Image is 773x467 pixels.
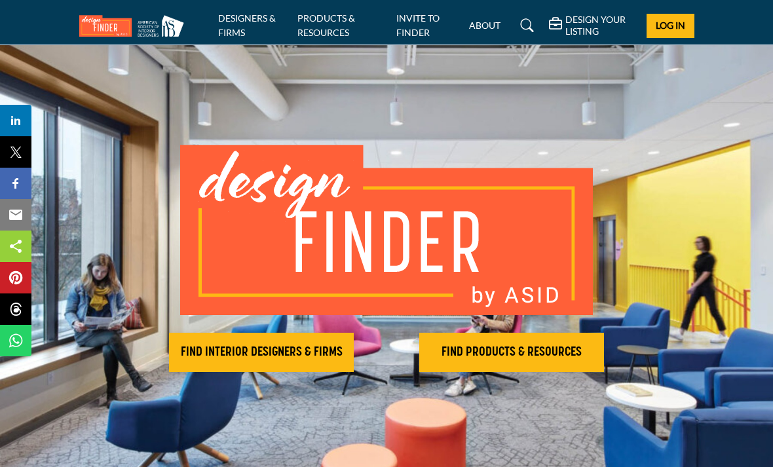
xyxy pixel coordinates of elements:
h2: FIND PRODUCTS & RESOURCES [423,345,600,360]
a: DESIGNERS & FIRMS [218,12,276,38]
div: DESIGN YOUR LISTING [549,14,637,37]
a: PRODUCTS & RESOURCES [297,12,355,38]
a: ABOUT [469,20,500,31]
button: Log In [647,14,694,38]
img: image [180,145,593,315]
h2: FIND INTERIOR DESIGNERS & FIRMS [173,345,350,360]
a: Search [508,15,542,36]
h5: DESIGN YOUR LISTING [565,14,637,37]
span: Log In [656,20,685,31]
a: INVITE TO FINDER [396,12,440,38]
button: FIND INTERIOR DESIGNERS & FIRMS [169,333,354,372]
img: Site Logo [79,15,191,37]
button: FIND PRODUCTS & RESOURCES [419,333,604,372]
